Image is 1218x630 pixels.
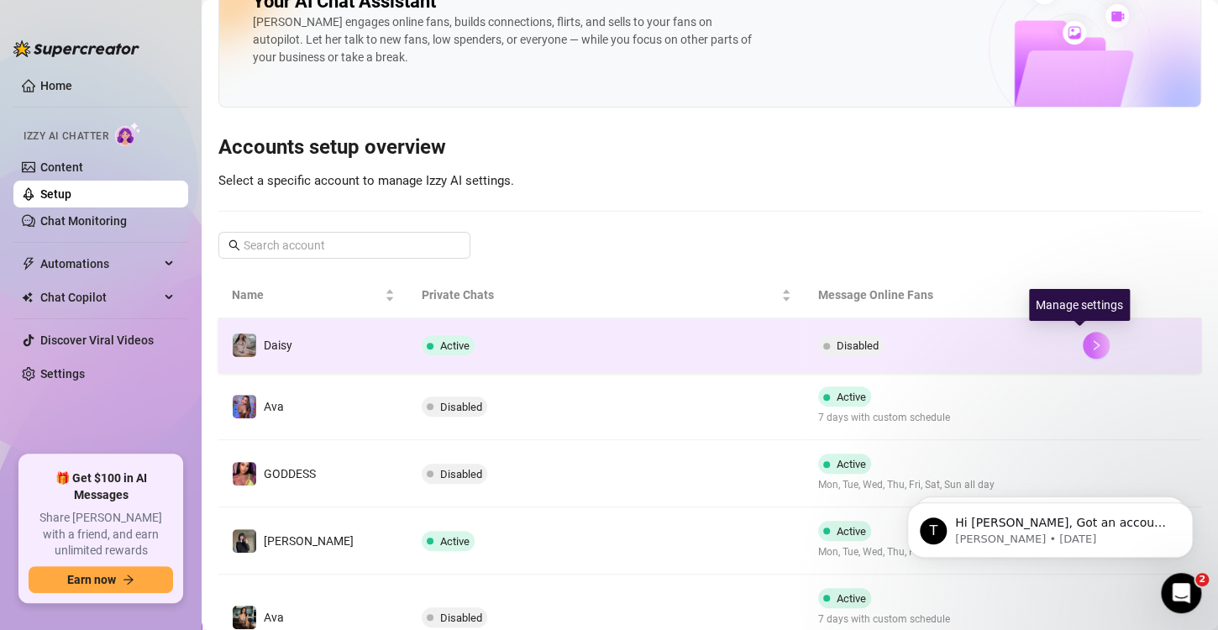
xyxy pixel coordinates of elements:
a: Setup [40,187,71,201]
span: Mon, Tue, Wed, Thu, Fri, Sat, Sun all day [818,477,995,493]
span: Active [837,458,866,470]
span: Active [440,339,470,352]
a: Discover Viral Videos [40,333,154,347]
img: GODDESS [233,462,256,486]
span: Active [837,391,866,403]
img: Ava [233,606,256,629]
span: Name [232,286,381,304]
span: [PERSON_NAME] [264,534,354,548]
a: Settings [40,367,85,381]
span: search [228,239,240,251]
span: Chat Copilot [40,284,160,311]
span: Mon, Tue, Wed, Thu, Fri, Sat, Sun all day [818,544,995,560]
iframe: Intercom live chat [1161,573,1201,613]
span: 2 [1195,573,1209,586]
span: Disabled [440,401,482,413]
img: Chat Copilot [22,291,33,303]
a: Chat Monitoring [40,214,127,228]
span: Daisy [264,339,292,352]
img: AI Chatter [115,122,141,146]
a: Home [40,79,72,92]
span: 7 days with custom schedule [818,612,950,627]
th: Name [218,272,408,318]
span: 7 days with custom schedule [818,410,950,426]
span: GODDESS [264,467,316,480]
span: 🎁 Get $100 in AI Messages [29,470,173,503]
h3: Accounts setup overview [218,134,1201,161]
span: Earn now [67,573,116,586]
img: Anna [233,529,256,553]
span: Share [PERSON_NAME] with a friend, and earn unlimited rewards [29,510,173,559]
input: Search account [244,236,447,255]
div: [PERSON_NAME] engages online fans, builds connections, flirts, and sells to your fans on autopilo... [253,13,757,66]
th: Message Online Fans [805,272,1069,318]
button: Earn nowarrow-right [29,566,173,593]
span: Automations [40,250,160,277]
a: Content [40,160,83,174]
span: thunderbolt [22,257,35,270]
button: right [1083,332,1110,359]
span: Active [837,525,866,538]
iframe: Intercom notifications message [882,467,1218,585]
img: Ava [233,395,256,418]
span: Active [440,535,470,548]
span: Private Chats [422,286,778,304]
span: right [1090,339,1102,351]
span: Ava [264,400,284,413]
span: Izzy AI Chatter [24,129,108,144]
span: Disabled [440,612,482,624]
span: Active [837,592,866,605]
span: arrow-right [123,574,134,585]
span: Ava [264,611,284,624]
span: Disabled [837,339,879,352]
img: logo-BBDzfeDw.svg [13,40,139,57]
span: Select a specific account to manage Izzy AI settings. [218,173,514,188]
img: Daisy [233,333,256,357]
span: Disabled [440,468,482,480]
div: Manage settings [1029,289,1130,321]
th: Private Chats [408,272,805,318]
